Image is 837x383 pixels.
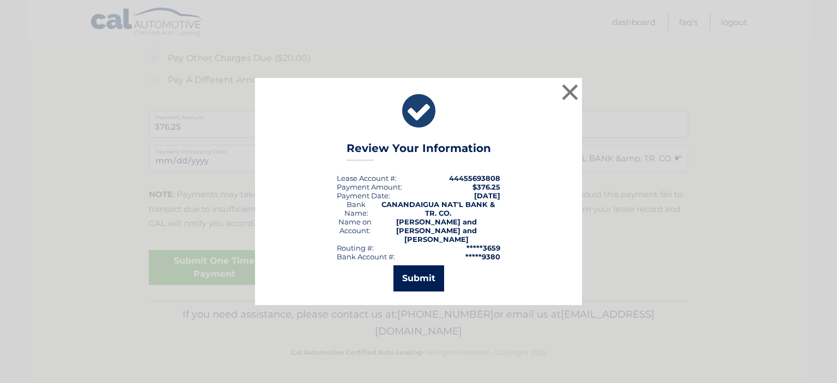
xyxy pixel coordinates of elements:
[559,81,581,103] button: ×
[337,191,390,200] div: :
[337,200,376,217] div: Bank Name:
[474,191,500,200] span: [DATE]
[393,265,444,291] button: Submit
[347,142,491,161] h3: Review Your Information
[472,183,500,191] span: $376.25
[337,244,374,252] div: Routing #:
[381,200,495,217] strong: CANANDAIGUA NAT'L BANK & TR. CO.
[396,217,477,244] strong: [PERSON_NAME] and [PERSON_NAME] and [PERSON_NAME]
[337,183,402,191] div: Payment Amount:
[337,252,395,261] div: Bank Account #:
[449,174,500,183] strong: 44455693808
[337,174,397,183] div: Lease Account #:
[337,191,389,200] span: Payment Date
[337,217,373,244] div: Name on Account:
